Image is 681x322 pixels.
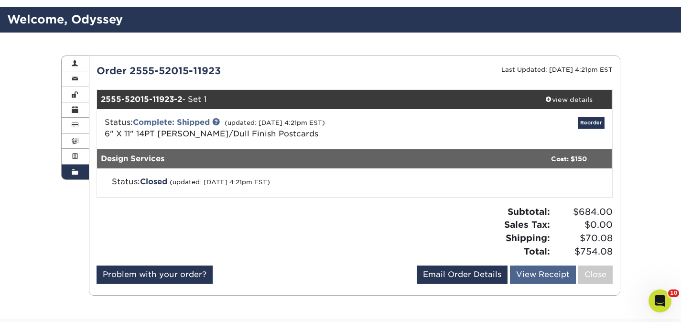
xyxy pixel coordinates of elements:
[501,66,613,73] small: Last Updated: [DATE] 4:21pm EST
[417,266,508,284] a: Email Order Details
[578,266,613,284] a: Close
[2,293,81,319] iframe: Google Customer Reviews
[101,95,182,104] strong: 2555-52015-11923-2
[510,266,576,284] a: View Receipt
[225,119,325,126] small: (updated: [DATE] 4:21pm EST)
[553,232,613,245] span: $70.08
[526,90,612,109] a: view details
[105,129,318,138] a: 6" X 11" 14PT [PERSON_NAME]/Dull Finish Postcards
[668,289,679,297] span: 10
[105,176,438,188] div: Status:
[553,205,613,219] span: $684.00
[524,246,550,256] strong: Total:
[97,90,526,109] div: - Set 1
[526,95,612,104] div: view details
[170,178,270,186] small: (updated: [DATE] 4:21pm EST)
[97,266,213,284] a: Problem with your order?
[551,155,587,163] strong: Cost: $150
[504,219,550,230] strong: Sales Tax:
[97,117,440,140] div: Status:
[578,117,605,129] a: Reorder
[508,206,550,217] strong: Subtotal:
[553,245,613,258] span: $754.08
[553,218,613,232] span: $0.00
[89,64,355,78] div: Order 2555-52015-11923
[140,177,167,186] span: Closed
[133,118,210,127] a: Complete: Shipped
[649,289,671,312] iframe: Intercom live chat
[101,154,164,163] strong: Design Services
[506,233,550,243] strong: Shipping:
